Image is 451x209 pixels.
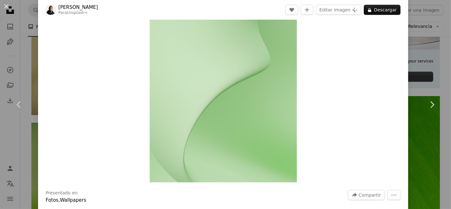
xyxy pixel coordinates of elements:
[67,10,88,15] a: Unsplash+
[285,5,298,15] button: Me gusta
[46,190,78,196] h3: Presentado en
[413,74,451,135] a: Siguiente
[46,5,56,15] img: Ve al perfil de Philip Oroni
[58,197,60,203] span: ,
[359,190,381,200] span: Compartir
[364,5,401,15] button: Descargar
[387,190,401,200] button: Más acciones
[301,5,313,15] button: Añade a la colección
[348,190,385,200] button: Compartir esta imagen
[316,5,361,15] button: Editar imagen
[58,10,98,16] div: Para
[58,4,98,10] a: [PERSON_NAME]
[60,197,86,203] a: Wallpapers
[46,197,58,203] a: Fotos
